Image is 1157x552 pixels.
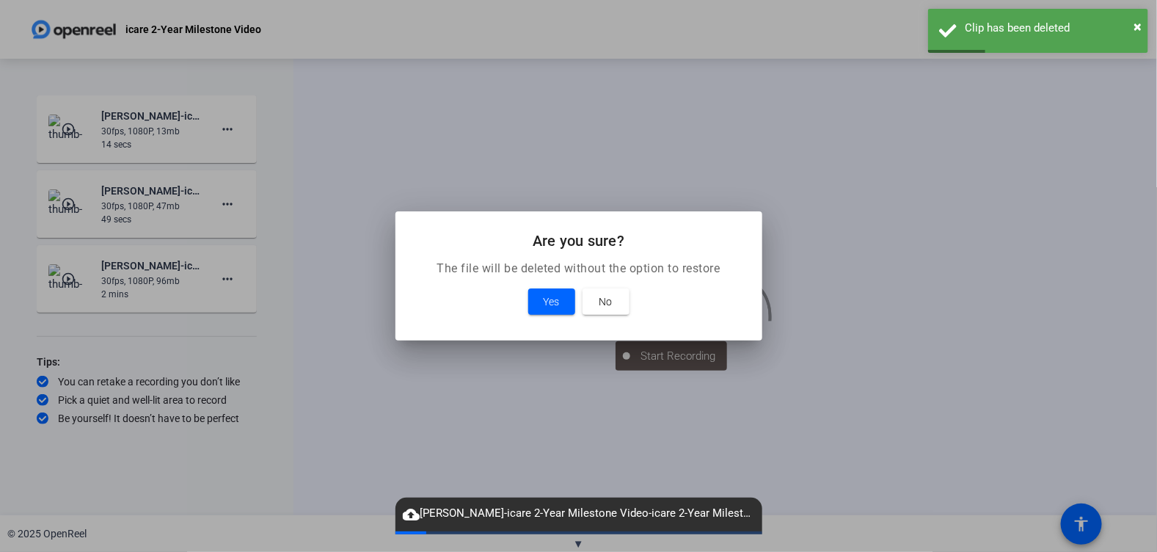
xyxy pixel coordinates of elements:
[1134,15,1142,37] button: Close
[544,293,560,310] span: Yes
[1134,18,1142,35] span: ×
[583,288,629,315] button: No
[528,288,575,315] button: Yes
[413,229,745,253] h2: Are you sure?
[413,260,745,277] p: The file will be deleted without the option to restore
[965,20,1137,37] div: Clip has been deleted
[573,537,584,551] span: ▼
[395,505,762,523] span: [PERSON_NAME]-icare 2-Year Milestone Video-icare 2-Year Milestone Video-1755417715217-webcam
[599,293,613,310] span: No
[403,506,420,523] mat-icon: cloud_upload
